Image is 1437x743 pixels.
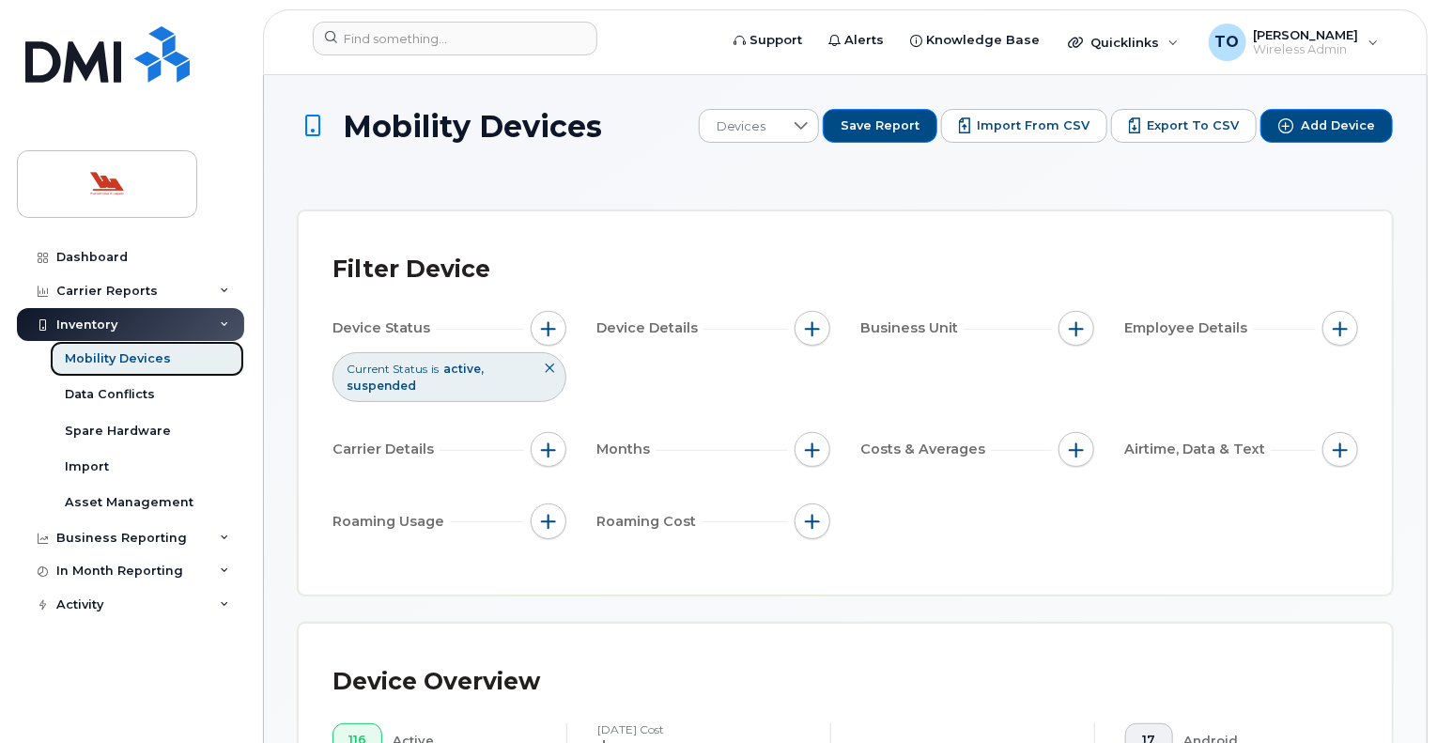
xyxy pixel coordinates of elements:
[597,723,800,735] h4: [DATE] cost
[443,362,484,376] span: active
[1147,117,1239,134] span: Export to CSV
[700,110,783,144] span: Devices
[343,110,602,143] span: Mobility Devices
[860,318,964,338] span: Business Unit
[596,512,702,532] span: Roaming Cost
[823,109,937,143] button: Save Report
[332,512,450,532] span: Roaming Usage
[431,361,439,377] span: is
[941,109,1107,143] button: Import from CSV
[596,318,703,338] span: Device Details
[1111,109,1257,143] button: Export to CSV
[860,440,991,459] span: Costs & Averages
[332,318,436,338] span: Device Status
[596,440,656,459] span: Months
[977,117,1089,134] span: Import from CSV
[1301,117,1375,134] span: Add Device
[332,245,490,294] div: Filter Device
[332,440,440,459] span: Carrier Details
[347,379,416,393] span: suspended
[332,658,540,706] div: Device Overview
[1124,440,1271,459] span: Airtime, Data & Text
[1260,109,1393,143] button: Add Device
[347,361,427,377] span: Current Status
[1124,318,1253,338] span: Employee Details
[841,117,919,134] span: Save Report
